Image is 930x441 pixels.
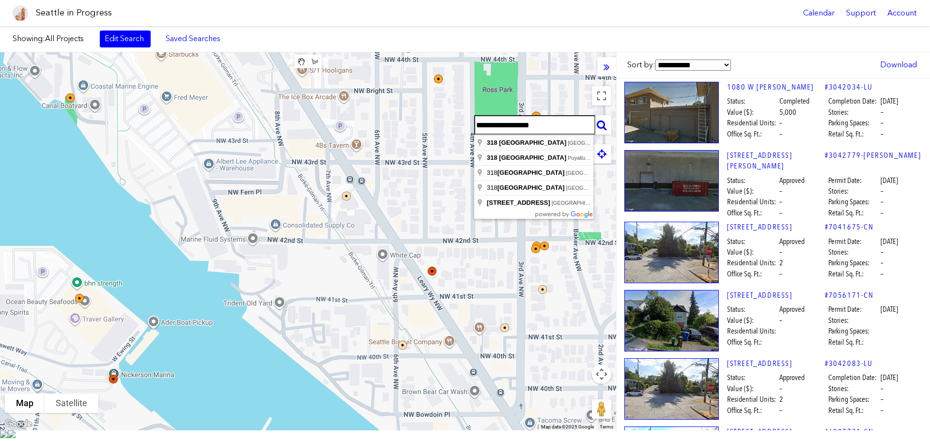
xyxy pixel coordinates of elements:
span: Approved [779,372,805,383]
span: Map data ©2025 Google [541,424,594,429]
a: [STREET_ADDRESS] [727,222,825,232]
span: Stories: [828,315,879,326]
span: [DATE] [881,175,898,186]
span: Residential Units: [727,394,778,405]
span: Residential Units: [727,197,778,207]
h1: Seattle in Progress [36,7,112,19]
span: Value ($): [727,383,778,394]
button: Draw a shape [308,55,322,68]
span: – [779,208,782,218]
span: Value ($): [727,247,778,258]
span: Stories: [828,107,879,118]
span: [GEOGRAPHIC_DATA], [GEOGRAPHIC_DATA], [GEOGRAPHIC_DATA] [568,140,740,146]
span: 2 [779,394,783,405]
span: – [881,247,883,258]
span: Value ($): [727,107,778,118]
button: Stop drawing [294,55,308,68]
span: Office Sq. Ft.: [727,405,778,416]
span: – [881,197,883,207]
select: Sort by: [655,60,731,71]
span: [DATE] [881,236,898,247]
img: Google [2,418,34,430]
span: Status: [727,96,778,106]
span: 318 [487,154,497,161]
span: Stories: [828,186,879,197]
span: – [779,315,782,326]
span: – [779,197,782,207]
span: – [881,129,883,139]
span: 318 [487,169,566,176]
span: Parking Spaces: [828,118,879,128]
img: 261_NW_42ND_ST_SEATTLE.jpg [624,290,719,351]
button: Toggle fullscreen view [592,86,611,106]
span: – [881,208,883,218]
span: – [881,186,883,197]
span: Parking Spaces: [828,197,879,207]
span: Value ($): [727,186,778,197]
span: Completion Date: [828,96,879,106]
span: Status: [727,304,778,315]
a: #7041675-CN [825,222,874,232]
a: Terms [600,424,613,429]
span: Retail Sq. Ft.: [828,337,879,348]
a: #7056171-CN [825,290,874,301]
a: [STREET_ADDRESS][PERSON_NAME] [727,150,825,172]
span: – [779,405,782,416]
span: – [881,107,883,118]
span: Stories: [828,247,879,258]
span: Stories: [828,383,879,394]
span: – [779,118,782,128]
span: Parking Spaces: [828,394,879,405]
span: 318 [487,184,566,191]
span: Puyallup, [GEOGRAPHIC_DATA], [GEOGRAPHIC_DATA] [568,155,705,161]
label: Showing: [13,33,90,44]
span: – [881,405,883,416]
span: – [779,186,782,197]
span: Office Sq. Ft.: [727,208,778,218]
span: [GEOGRAPHIC_DATA] [499,139,566,146]
img: 4142_3RD_AVE_NW_SEATTLE.jpg [624,358,719,420]
span: Retail Sq. Ft.: [828,129,879,139]
a: #3042779-[PERSON_NAME] [825,150,921,161]
span: Value ($): [727,315,778,326]
a: #3042034-LU [825,82,873,92]
span: Residential Units: [727,118,778,128]
img: 1080_W_EWING_PL_SEATTLE.jpg [624,82,719,143]
a: [STREET_ADDRESS] [727,358,825,369]
span: Status: [727,175,778,186]
a: [STREET_ADDRESS] [727,290,825,301]
a: #3042083-LU [825,358,873,369]
span: Office Sq. Ft.: [727,129,778,139]
span: All Projects [45,34,84,43]
span: Status: [727,236,778,247]
span: Retail Sq. Ft.: [828,208,879,218]
a: #6907731-CN [825,426,874,437]
span: [GEOGRAPHIC_DATA], [GEOGRAPHIC_DATA], [GEOGRAPHIC_DATA] [566,170,739,176]
span: Retail Sq. Ft.: [828,405,879,416]
span: [GEOGRAPHIC_DATA], [GEOGRAPHIC_DATA], [GEOGRAPHIC_DATA] [552,200,724,206]
span: – [881,269,883,279]
button: Map camera controls [592,365,611,384]
span: [GEOGRAPHIC_DATA] [499,154,566,161]
span: Parking Spaces: [828,258,879,268]
span: – [881,383,883,394]
span: Approved [779,236,805,247]
span: 318 [487,139,497,146]
span: – [779,247,782,258]
span: – [881,394,883,405]
img: 4146_3RD_AVE_NW_SEATTLE.jpg [624,222,719,283]
span: Retail Sq. Ft.: [828,269,879,279]
span: [GEOGRAPHIC_DATA] [497,169,565,176]
span: Approved [779,304,805,315]
span: – [881,258,883,268]
span: [GEOGRAPHIC_DATA], [GEOGRAPHIC_DATA], [GEOGRAPHIC_DATA] [566,185,739,191]
button: Drag Pegman onto the map to open Street View [592,399,611,419]
span: – [881,118,883,128]
span: Office Sq. Ft.: [727,337,778,348]
span: 5,000 [779,107,796,118]
a: 1080 W [PERSON_NAME] [727,82,825,92]
span: – [779,129,782,139]
span: Parking Spaces: [828,326,879,336]
span: – [779,383,782,394]
span: Completion Date: [828,372,879,383]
